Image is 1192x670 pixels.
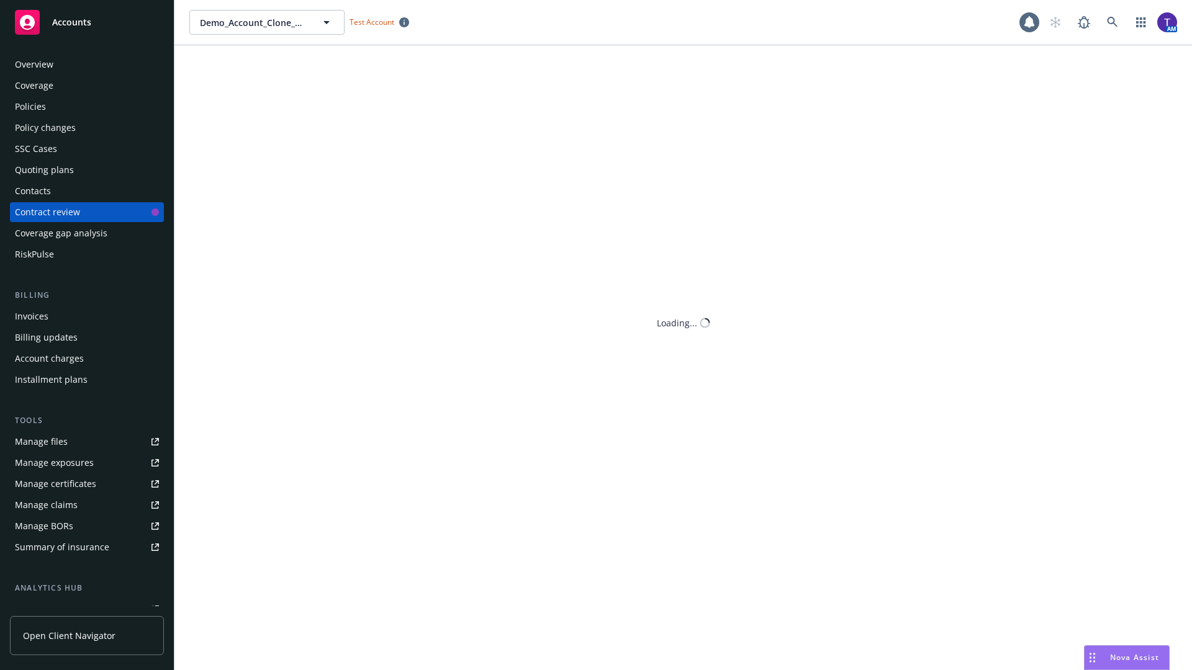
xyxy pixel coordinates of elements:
div: Invoices [15,306,48,326]
div: Manage exposures [15,453,94,473]
div: Contacts [15,181,51,201]
div: Billing [10,289,164,301]
a: Quoting plans [10,160,164,180]
div: Manage certificates [15,474,96,494]
a: Search [1100,10,1125,35]
div: Coverage gap analysis [15,223,107,243]
div: Overview [15,55,53,74]
a: Coverage gap analysis [10,223,164,243]
a: RiskPulse [10,244,164,264]
span: Open Client Navigator [23,629,115,642]
a: Coverage [10,76,164,96]
div: Coverage [15,76,53,96]
div: Summary of insurance [15,537,109,557]
a: Manage claims [10,495,164,515]
a: Manage BORs [10,516,164,536]
a: Loss summary generator [10,599,164,619]
span: Test Account [350,17,394,27]
div: Tools [10,414,164,427]
a: Billing updates [10,328,164,347]
a: Policies [10,97,164,117]
a: Installment plans [10,370,164,390]
a: Summary of insurance [10,537,164,557]
div: Policy changes [15,118,76,138]
div: Installment plans [15,370,88,390]
a: Policy changes [10,118,164,138]
div: Billing updates [15,328,78,347]
a: Contacts [10,181,164,201]
a: Start snowing [1043,10,1068,35]
a: Accounts [10,5,164,40]
a: Account charges [10,349,164,368]
a: Switch app [1129,10,1154,35]
div: Account charges [15,349,84,368]
div: Analytics hub [10,582,164,594]
a: Manage certificates [10,474,164,494]
div: Quoting plans [15,160,74,180]
div: Manage claims [15,495,78,515]
div: RiskPulse [15,244,54,264]
div: Manage BORs [15,516,73,536]
div: Contract review [15,202,80,222]
a: Manage exposures [10,453,164,473]
a: Invoices [10,306,164,326]
div: Manage files [15,432,68,452]
button: Nova Assist [1084,645,1170,670]
span: Demo_Account_Clone_QA_CR_Tests_Prospect [200,16,307,29]
a: SSC Cases [10,139,164,159]
span: Accounts [52,17,91,27]
span: Test Account [345,16,414,29]
span: Nova Assist [1110,652,1159,663]
div: Policies [15,97,46,117]
a: Manage files [10,432,164,452]
a: Contract review [10,202,164,222]
div: Loading... [657,316,697,329]
a: Report a Bug [1072,10,1096,35]
button: Demo_Account_Clone_QA_CR_Tests_Prospect [189,10,345,35]
div: SSC Cases [15,139,57,159]
div: Loss summary generator [15,599,118,619]
img: photo [1157,12,1177,32]
div: Drag to move [1085,646,1100,669]
a: Overview [10,55,164,74]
